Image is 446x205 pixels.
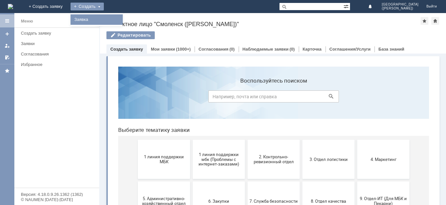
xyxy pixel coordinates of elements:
[25,120,77,159] button: 5. Административно-хозяйственный отдел
[244,120,296,159] button: 9. Отдел-ИТ (Для МБК и Пекарни)
[421,17,428,25] div: Добавить в избранное
[18,28,98,38] a: Создать заявку
[382,7,419,10] span: ([PERSON_NAME])
[110,47,143,52] a: Создать заявку
[80,120,132,159] button: 6. Закупки
[244,78,296,118] button: 4. Маркетинг
[21,41,95,46] div: Заявки
[431,17,439,25] div: Сделать домашней страницей
[189,78,242,118] button: 3. Отдел логистики
[189,162,242,201] button: Отдел-ИТ (Офис)
[243,47,289,52] a: Наблюдаемые заявки
[2,52,12,63] a: Мои согласования
[71,3,104,10] div: Создать
[199,47,229,52] a: Согласования
[8,4,13,9] img: logo
[191,95,240,100] span: 3. Отдел логистики
[21,17,33,25] div: Меню
[72,16,121,24] a: Заявка
[151,47,175,52] a: Мои заявки
[82,90,130,105] span: 1 линия поддержки мбк (Проблемы с интернет-заказами)
[378,47,404,52] a: База знаний
[82,137,130,142] span: 6. Закупки
[21,31,95,36] div: Создать заявку
[135,78,187,118] button: 2. Контрольно-ревизионный отдел
[2,29,12,39] a: Создать заявку
[27,93,75,103] span: 1 линия поддержки МБК
[246,135,295,145] span: 9. Отдел-ИТ (Для МБК и Пекарни)
[5,65,316,72] header: Выберите тематику заявки
[329,47,371,52] a: Соглашения/Услуги
[382,3,419,7] span: [GEOGRAPHIC_DATA]
[136,177,185,186] span: Отдел-ИТ (Битрикс24 и CRM)
[80,162,132,201] button: Отдел ИТ (1С)
[244,162,296,201] button: Финансовый отдел
[230,47,235,52] div: (0)
[191,137,240,142] span: 8. Отдел качества
[8,4,13,9] a: Перейти на домашнюю страницу
[80,78,132,118] button: 1 линия поддержки мбк (Проблемы с интернет-заказами)
[303,47,322,52] a: Карточка
[27,135,75,145] span: 5. Административно-хозяйственный отдел
[191,179,240,184] span: Отдел-ИТ (Офис)
[18,39,98,49] a: Заявки
[136,93,185,103] span: 2. Контрольно-ревизионный отдел
[135,162,187,201] button: Отдел-ИТ (Битрикс24 и CRM)
[25,78,77,118] button: 1 линия поддержки МБК
[21,62,88,67] div: Избранное
[246,95,295,100] span: 4. Маркетинг
[135,120,187,159] button: 7. Служба безопасности
[343,3,350,9] span: Расширенный поиск
[21,192,93,197] div: Версия: 4.18.0.9.26.1362 (1362)
[82,179,130,184] span: Отдел ИТ (1С)
[21,197,93,202] div: © NAUMEN [DATE]-[DATE]
[25,162,77,201] button: Бухгалтерия (для мбк)
[290,47,295,52] div: (0)
[106,21,421,27] div: Контактное лицо "Смоленск ([PERSON_NAME])"
[21,52,95,56] div: Согласования
[27,179,75,184] span: Бухгалтерия (для мбк)
[176,47,191,52] div: (1000+)
[136,137,185,142] span: 7. Служба безопасности
[246,179,295,184] span: Финансовый отдел
[18,49,98,59] a: Согласования
[2,40,12,51] a: Мои заявки
[95,29,226,41] input: Например, почта или справка
[95,16,226,23] label: Воспользуйтесь поиском
[189,120,242,159] button: 8. Отдел качества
